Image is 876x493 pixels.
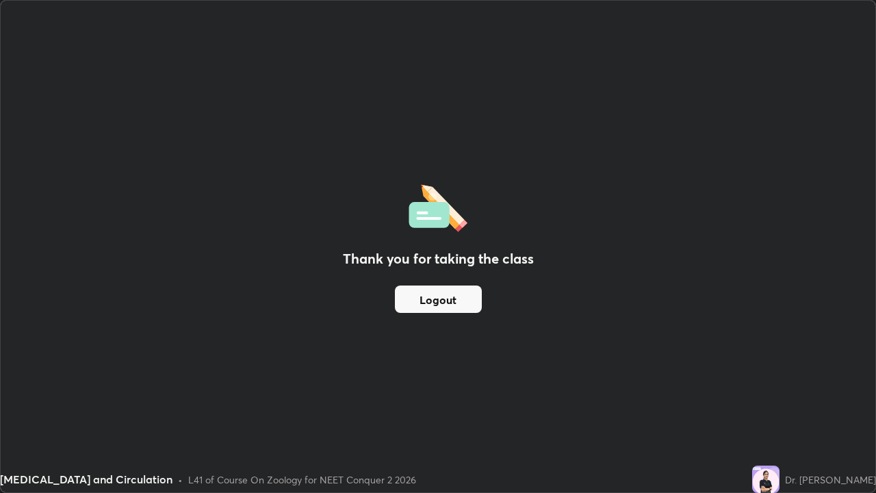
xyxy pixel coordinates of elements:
h2: Thank you for taking the class [343,249,534,269]
img: 6adb0a404486493ea7c6d2c8fdf53f74.jpg [752,466,780,493]
img: offlineFeedback.1438e8b3.svg [409,180,467,232]
button: Logout [395,286,482,313]
div: Dr. [PERSON_NAME] [785,472,876,487]
div: L41 of Course On Zoology for NEET Conquer 2 2026 [188,472,416,487]
div: • [178,472,183,487]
